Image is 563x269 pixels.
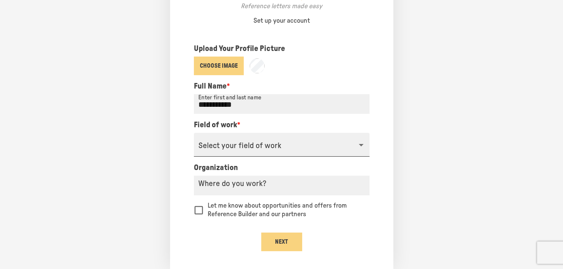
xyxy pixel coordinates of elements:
[253,17,310,25] p: Set up your account
[198,93,262,102] label: Enter first and last name
[194,120,240,130] p: Field of work
[194,133,370,157] div: ​
[194,163,238,173] p: Organization
[194,44,285,54] p: Upload Your Profile Picture
[241,2,322,11] p: Reference letters made easy
[194,81,230,91] p: Full Name
[208,202,363,219] p: Let me know about opportunities and offers from Reference Builder and our partners
[194,57,244,75] label: Choose Image
[261,233,302,251] button: Next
